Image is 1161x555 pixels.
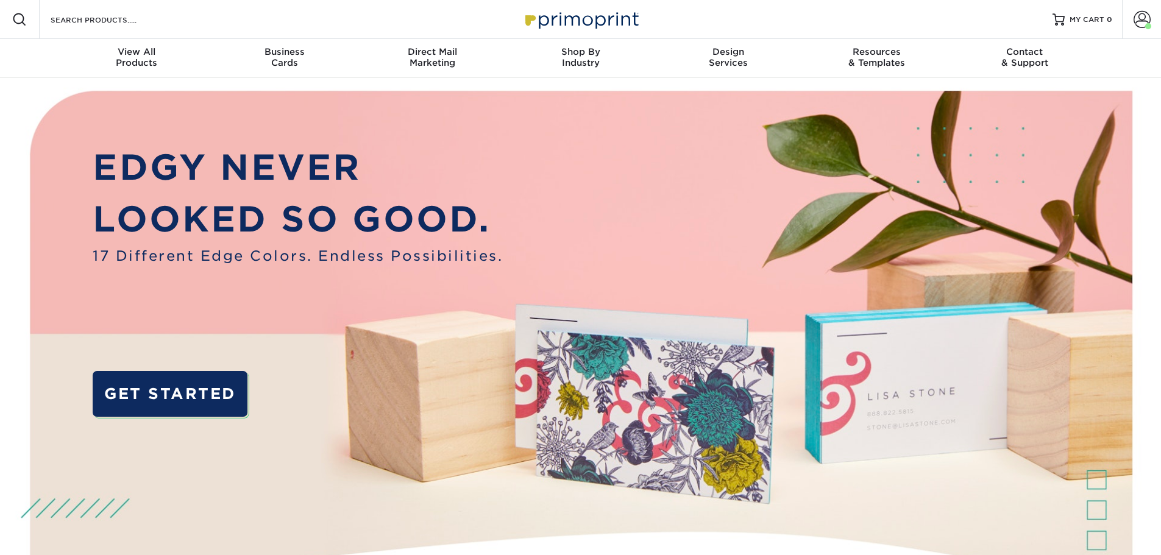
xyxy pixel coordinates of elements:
span: MY CART [1070,15,1104,25]
div: Cards [210,46,358,68]
a: GET STARTED [93,371,247,417]
span: Contact [951,46,1099,57]
a: Resources& Templates [803,39,951,78]
a: DesignServices [655,39,803,78]
span: 0 [1107,15,1112,24]
a: View AllProducts [63,39,211,78]
div: & Templates [803,46,951,68]
a: Contact& Support [951,39,1099,78]
p: LOOKED SO GOOD. [93,193,503,246]
img: Primoprint [520,6,642,32]
div: Services [655,46,803,68]
div: Industry [506,46,655,68]
span: Shop By [506,46,655,57]
span: 17 Different Edge Colors. Endless Possibilities. [93,246,503,266]
span: Design [655,46,803,57]
div: & Support [951,46,1099,68]
p: EDGY NEVER [93,141,503,194]
span: Direct Mail [358,46,506,57]
a: Shop ByIndustry [506,39,655,78]
a: BusinessCards [210,39,358,78]
div: Marketing [358,46,506,68]
span: Resources [803,46,951,57]
input: SEARCH PRODUCTS..... [49,12,168,27]
span: View All [63,46,211,57]
div: Products [63,46,211,68]
span: Business [210,46,358,57]
a: Direct MailMarketing [358,39,506,78]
